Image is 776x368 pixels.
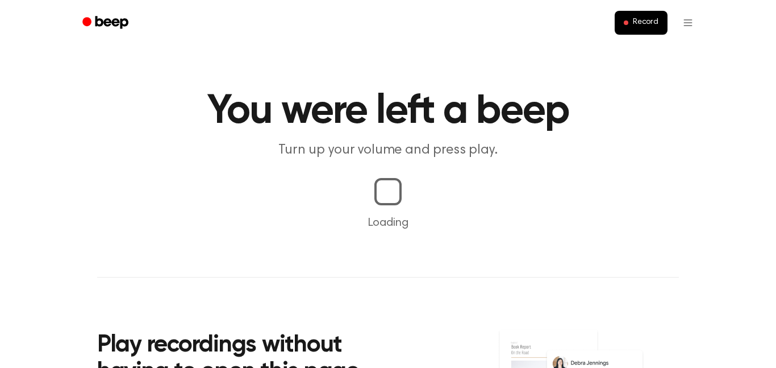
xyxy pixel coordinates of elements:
a: Beep [74,12,139,34]
h1: You were left a beep [97,91,679,132]
span: Record [633,18,658,28]
p: Loading [14,214,762,231]
p: Turn up your volume and press play. [170,141,606,160]
button: Record [615,11,667,35]
button: Open menu [674,9,702,36]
